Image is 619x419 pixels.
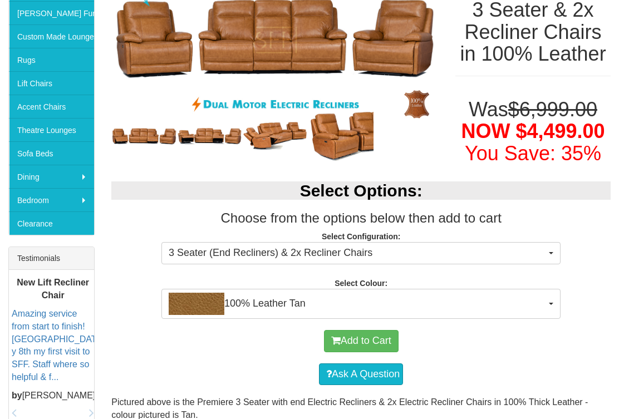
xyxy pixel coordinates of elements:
a: Dining [9,165,94,189]
a: Lift Chairs [9,72,94,95]
b: Select Options: [300,182,423,200]
a: Theatre Lounges [9,119,94,142]
a: Accent Chairs [9,95,94,119]
p: [PERSON_NAME] [12,390,94,403]
a: [PERSON_NAME] Furniture [9,2,94,25]
div: Testimonials [9,248,94,270]
img: 100% Leather Tan [169,293,224,316]
font: You Save: 35% [465,142,601,165]
span: NOW $4,499.00 [461,120,605,143]
b: New Lift Recliner Chair [17,278,89,300]
span: 100% Leather Tan [169,293,546,316]
a: Rugs [9,48,94,72]
button: 3 Seater (End Recliners) & 2x Recliner Chairs [161,243,561,265]
h1: Was [455,99,611,165]
a: Sofa Beds [9,142,94,165]
button: 100% Leather Tan100% Leather Tan [161,289,561,319]
a: Bedroom [9,189,94,212]
strong: Select Configuration: [322,233,401,241]
a: Custom Made Lounges [9,25,94,48]
strong: Select Colour: [335,279,387,288]
h3: Choose from the options below then add to cart [111,211,611,226]
b: by [12,391,22,401]
span: 3 Seater (End Recliners) & 2x Recliner Chairs [169,247,546,261]
del: $6,999.00 [508,98,597,121]
a: Clearance [9,212,94,235]
a: Ask A Question [319,364,403,386]
a: Amazing service from start to finish! [GEOGRAPHIC_DATA]-y 8th my first visit to SFF. Staff where ... [12,309,107,382]
button: Add to Cart [324,331,399,353]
